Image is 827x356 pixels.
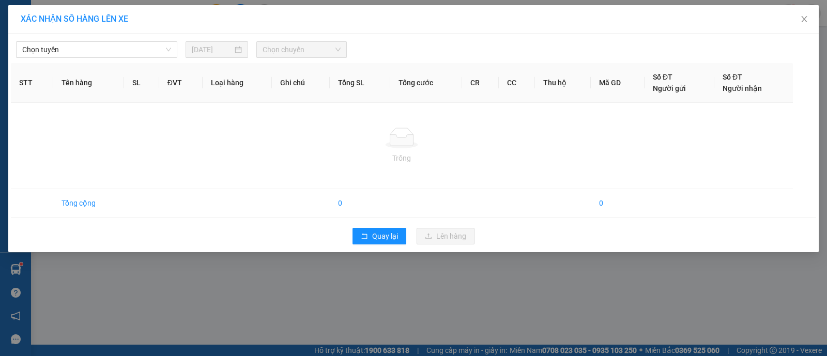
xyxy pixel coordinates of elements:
th: Thu hộ [535,63,591,103]
span: Chọn chuyến [263,42,341,57]
th: Tổng cước [390,63,462,103]
th: STT [11,63,53,103]
span: Số ĐT [653,73,672,81]
button: rollbackQuay lại [353,228,406,244]
span: Chọn tuyến [22,42,171,57]
td: Tổng cộng [53,189,125,218]
button: uploadLên hàng [417,228,474,244]
th: ĐVT [159,63,203,103]
span: Quay lại [372,230,398,242]
div: [PERSON_NAME] [120,25,204,36]
th: Ghi chú [272,63,330,103]
td: Nam Hải Limousine [5,43,117,58]
span: Người gửi [653,84,686,92]
input: 12/08/2025 [192,44,233,55]
td: 0 [330,189,390,218]
th: Tên hàng [53,63,125,103]
span: rollback [361,233,368,241]
td: [DOMAIN_NAME] [117,43,208,58]
th: SL [124,63,159,103]
span: Người nhận [723,84,762,92]
th: CR [462,63,498,103]
th: CC [499,63,535,103]
div: Trống [19,152,785,164]
span: close [800,15,808,23]
span: Số ĐT [723,73,742,81]
button: Close [790,5,819,34]
th: Mã GD [591,63,645,103]
th: Tổng SL [330,63,390,103]
th: Loại hàng [203,63,272,103]
span: XÁC NHẬN SỐ HÀNG LÊN XE [21,14,128,24]
td: 0 [591,189,645,218]
div: [DATE] 07:19 [120,12,204,25]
